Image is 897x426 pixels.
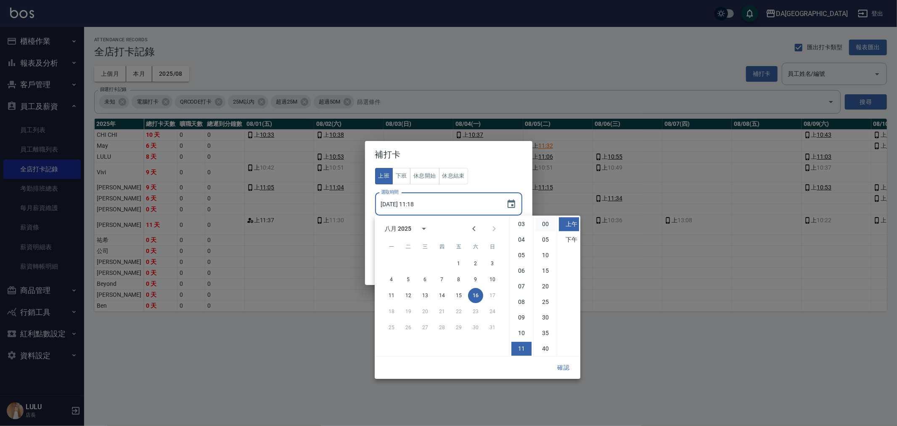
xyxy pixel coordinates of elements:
button: 確認 [550,360,577,375]
button: 休息結束 [439,168,468,184]
li: 0 minutes [535,217,556,231]
button: 5 [401,272,416,287]
button: 11 [384,288,399,303]
button: 10 [485,272,500,287]
span: 星期五 [451,238,466,255]
button: 15 [451,288,466,303]
button: 7 [434,272,450,287]
span: 星期六 [468,238,483,255]
button: calendar view is open, switch to year view [414,218,434,239]
button: 休息開始 [410,168,439,184]
button: 12 [401,288,416,303]
li: 15 minutes [535,264,556,278]
button: 14 [434,288,450,303]
button: 16 [468,288,483,303]
li: 25 minutes [535,295,556,309]
button: 3 [485,256,500,271]
li: 10 minutes [535,248,556,262]
h2: 補打卡 [365,141,532,168]
button: 2 [468,256,483,271]
li: 20 minutes [535,280,556,293]
span: 星期三 [418,238,433,255]
li: 6 hours [511,264,532,278]
ul: Select hours [510,216,533,356]
li: 9 hours [511,311,532,325]
button: 1 [451,256,466,271]
li: 10 hours [511,326,532,340]
button: Previous month [464,218,484,239]
li: 上午 [559,217,579,231]
li: 4 hours [511,233,532,247]
span: 星期二 [401,238,416,255]
label: 選取時間 [381,189,399,195]
li: 7 hours [511,280,532,293]
span: 星期一 [384,238,399,255]
button: 6 [418,272,433,287]
li: 30 minutes [535,311,556,325]
ul: Select minutes [533,216,557,356]
input: YYYY/MM/DD hh:mm [375,193,498,216]
li: 5 minutes [535,233,556,247]
button: 上班 [375,168,393,184]
ul: Select meridiem [557,216,580,356]
li: 35 minutes [535,326,556,340]
li: 5 hours [511,248,532,262]
div: 八月 2025 [385,224,411,233]
button: Choose date, selected date is 2025-08-16 [501,194,521,214]
li: 11 hours [511,342,532,356]
li: 下午 [559,233,579,247]
button: 8 [451,272,466,287]
li: 3 hours [511,217,532,231]
li: 40 minutes [535,342,556,356]
button: 9 [468,272,483,287]
span: 星期日 [485,238,500,255]
li: 8 hours [511,295,532,309]
span: 星期四 [434,238,450,255]
button: 下班 [392,168,410,184]
button: 13 [418,288,433,303]
button: 4 [384,272,399,287]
